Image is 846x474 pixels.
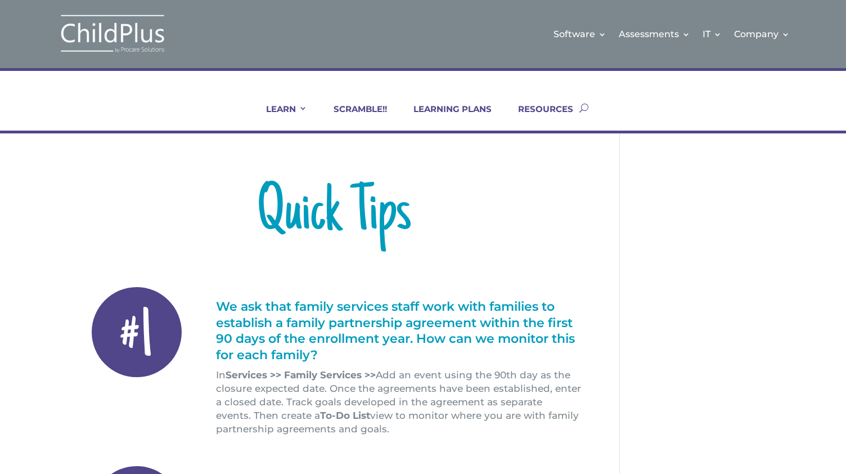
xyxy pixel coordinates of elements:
a: Company [734,11,790,57]
a: IT [703,11,722,57]
div: #1 [92,287,182,377]
h1: Quick Tips [84,181,583,254]
a: SCRAMBLE!! [319,104,387,131]
a: LEARNING PLANS [399,104,492,131]
p: In Add an event using the 90th day as the closure expected date. Once the agreements have been es... [216,369,583,436]
a: Assessments [619,11,690,57]
strong: Services >> Family Services >> [226,369,376,381]
a: LEARN [252,104,307,131]
strong: To-Do List [320,410,370,421]
a: Software [553,11,606,57]
a: RESOURCES [504,104,573,131]
h1: We ask that family services staff work with families to establish a family partnership agreement ... [216,299,583,369]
